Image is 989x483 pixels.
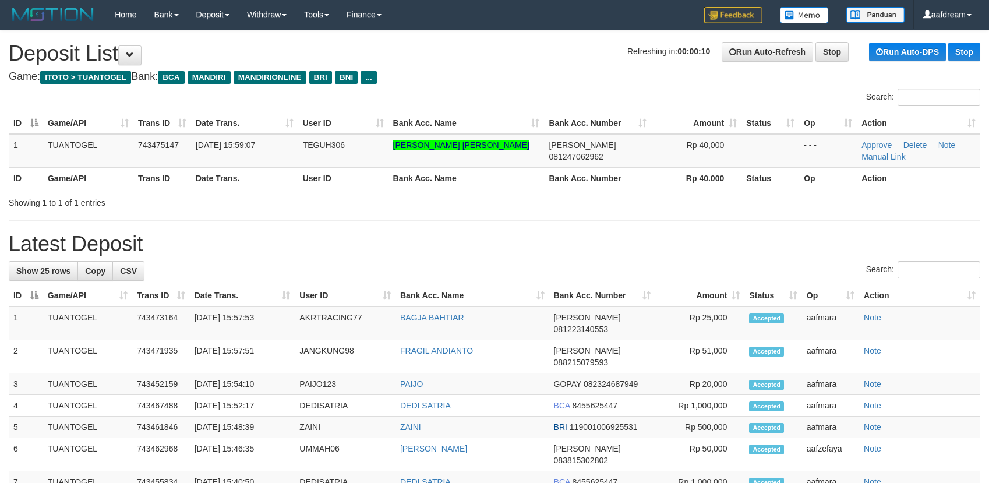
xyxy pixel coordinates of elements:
[554,444,621,453] span: [PERSON_NAME]
[655,373,744,395] td: Rp 20,000
[132,340,190,373] td: 743471935
[802,306,859,340] td: aafmara
[864,346,881,355] a: Note
[627,47,710,56] span: Refreshing in:
[554,379,581,389] span: GOPAY
[85,266,105,276] span: Copy
[948,43,980,61] a: Stop
[9,71,980,83] h4: Game: Bank:
[234,71,306,84] span: MANDIRIONLINE
[741,112,799,134] th: Status: activate to sort column ascending
[132,395,190,417] td: 743467488
[799,112,857,134] th: Op: activate to sort column ascending
[43,112,133,134] th: Game/API: activate to sort column ascending
[9,438,43,471] td: 6
[40,71,131,84] span: ITOTO > TUANTOGEL
[802,417,859,438] td: aafmara
[749,401,784,411] span: Accepted
[400,379,423,389] a: PAIJO
[554,313,621,322] span: [PERSON_NAME]
[554,422,567,432] span: BRI
[400,444,467,453] a: [PERSON_NAME]
[298,112,388,134] th: User ID: activate to sort column ascending
[749,380,784,390] span: Accepted
[400,313,464,322] a: BAGJA BAHTIAR
[395,285,549,306] th: Bank Acc. Name: activate to sort column ascending
[749,423,784,433] span: Accepted
[112,261,144,281] a: CSV
[400,346,473,355] a: FRAGIL ANDIANTO
[744,285,801,306] th: Status: activate to sort column ascending
[190,340,295,373] td: [DATE] 15:57:51
[43,306,132,340] td: TUANTOGEL
[9,417,43,438] td: 5
[132,417,190,438] td: 743461846
[77,261,113,281] a: Copy
[861,140,892,150] a: Approve
[361,71,376,84] span: ...
[9,192,404,209] div: Showing 1 to 1 of 1 entries
[196,140,255,150] span: [DATE] 15:59:07
[570,422,638,432] span: Copy 119001006925531 to clipboard
[864,401,881,410] a: Note
[859,285,980,306] th: Action: activate to sort column ascending
[295,417,395,438] td: ZAINI
[857,167,980,189] th: Action
[9,373,43,395] td: 3
[687,140,725,150] span: Rp 40,000
[43,134,133,168] td: TUANTOGEL
[549,285,655,306] th: Bank Acc. Number: activate to sort column ascending
[864,444,881,453] a: Note
[9,306,43,340] td: 1
[132,438,190,471] td: 743462968
[335,71,358,84] span: BNI
[741,167,799,189] th: Status
[295,373,395,395] td: PAIJO123
[295,306,395,340] td: AKRTRACING77
[749,445,784,454] span: Accepted
[400,401,451,410] a: DEDI SATRIA
[866,261,980,278] label: Search:
[802,395,859,417] td: aafmara
[400,422,421,432] a: ZAINI
[857,112,980,134] th: Action: activate to sort column ascending
[188,71,231,84] span: MANDIRI
[651,112,741,134] th: Amount: activate to sort column ascending
[191,112,298,134] th: Date Trans.: activate to sort column ascending
[780,7,829,23] img: Button%20Memo.svg
[9,6,97,23] img: MOTION_logo.png
[295,340,395,373] td: JANGKUNG98
[802,373,859,395] td: aafmara
[43,340,132,373] td: TUANTOGEL
[655,285,744,306] th: Amount: activate to sort column ascending
[554,401,570,410] span: BCA
[815,42,849,62] a: Stop
[655,340,744,373] td: Rp 51,000
[749,347,784,357] span: Accepted
[190,417,295,438] td: [DATE] 15:48:39
[866,89,980,106] label: Search:
[898,89,980,106] input: Search:
[572,401,617,410] span: Copy 8455625447 to clipboard
[138,140,179,150] span: 743475147
[722,42,813,62] a: Run Auto-Refresh
[584,379,638,389] span: Copy 082324687949 to clipboard
[133,167,191,189] th: Trans ID
[388,167,545,189] th: Bank Acc. Name
[132,285,190,306] th: Trans ID: activate to sort column ascending
[864,313,881,322] a: Note
[554,325,608,334] span: Copy 081223140553 to clipboard
[393,140,529,150] a: [PERSON_NAME] [PERSON_NAME]
[554,456,608,465] span: Copy 083815302802 to clipboard
[190,438,295,471] td: [DATE] 15:46:35
[802,340,859,373] td: aafmara
[309,71,332,84] span: BRI
[846,7,905,23] img: panduan.png
[655,438,744,471] td: Rp 50,000
[655,417,744,438] td: Rp 500,000
[43,438,132,471] td: TUANTOGEL
[295,438,395,471] td: UMMAH06
[190,306,295,340] td: [DATE] 15:57:53
[295,395,395,417] td: DEDISATRIA
[43,417,132,438] td: TUANTOGEL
